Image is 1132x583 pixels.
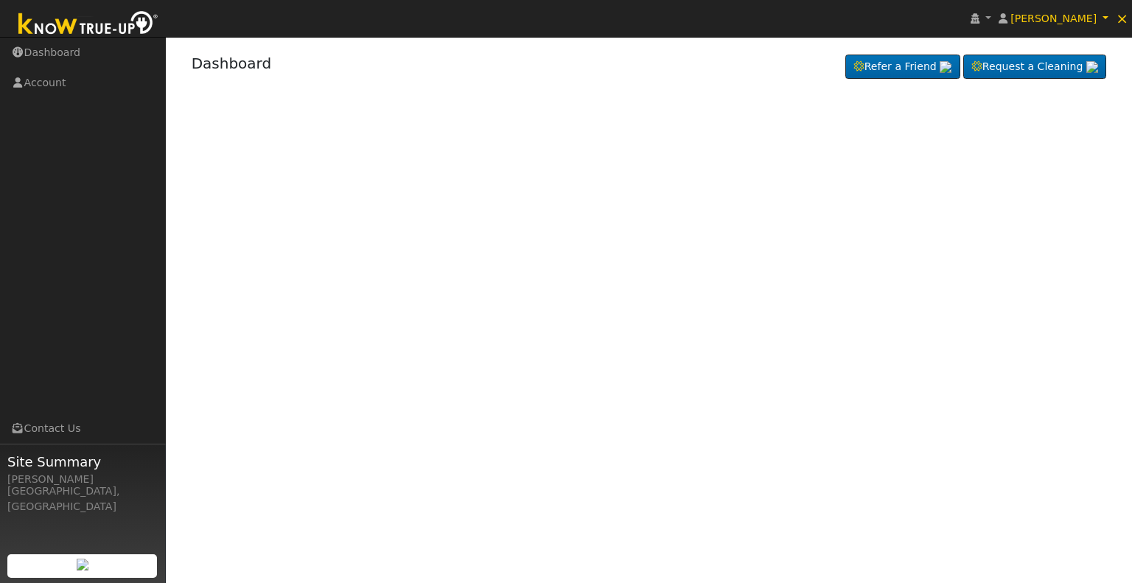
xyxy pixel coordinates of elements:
span: Site Summary [7,452,158,472]
a: Dashboard [192,55,272,72]
span: [PERSON_NAME] [1010,13,1097,24]
span: × [1116,10,1128,27]
div: [PERSON_NAME] [7,472,158,487]
a: Request a Cleaning [963,55,1106,80]
img: retrieve [1086,61,1098,73]
img: Know True-Up [11,8,166,41]
img: retrieve [940,61,951,73]
img: retrieve [77,559,88,570]
a: Refer a Friend [845,55,960,80]
div: [GEOGRAPHIC_DATA], [GEOGRAPHIC_DATA] [7,483,158,514]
